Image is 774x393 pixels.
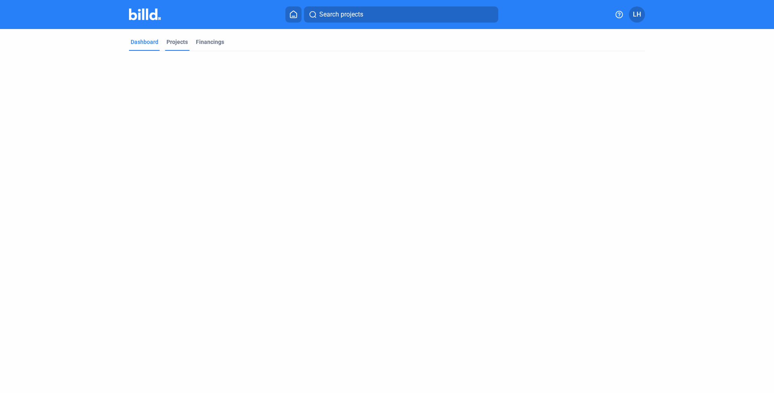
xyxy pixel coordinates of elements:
div: Financings [196,38,224,46]
img: Billd Company Logo [129,8,161,20]
div: Projects [166,38,188,46]
span: Search projects [319,10,363,19]
button: Search projects [304,6,498,23]
span: LH [633,10,641,19]
button: LH [629,6,645,23]
div: Dashboard [131,38,158,46]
